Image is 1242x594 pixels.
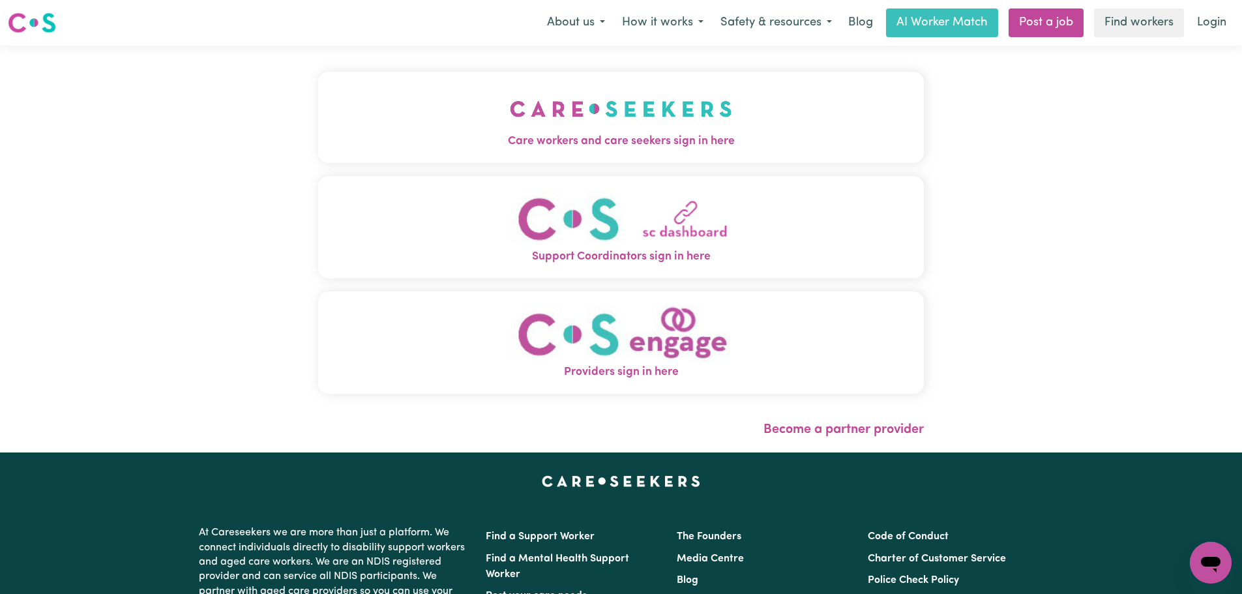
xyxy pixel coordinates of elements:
a: Careseekers home page [542,476,700,486]
a: Media Centre [677,554,744,564]
a: Post a job [1009,8,1084,37]
a: Become a partner provider [763,423,924,436]
a: Charter of Customer Service [868,554,1006,564]
button: About us [539,9,614,37]
button: How it works [614,9,712,37]
a: Find a Support Worker [486,531,595,542]
img: Careseekers logo [8,11,56,35]
span: Support Coordinators sign in here [318,248,924,265]
a: Login [1189,8,1234,37]
span: Providers sign in here [318,364,924,381]
button: Providers sign in here [318,291,924,394]
a: Blog [677,575,698,586]
a: The Founders [677,531,741,542]
a: AI Worker Match [886,8,998,37]
span: Care workers and care seekers sign in here [318,133,924,150]
a: Blog [840,8,881,37]
a: Police Check Policy [868,575,959,586]
button: Support Coordinators sign in here [318,176,924,278]
button: Care workers and care seekers sign in here [318,72,924,163]
a: Code of Conduct [868,531,949,542]
button: Safety & resources [712,9,840,37]
iframe: Button to launch messaging window [1190,542,1232,584]
a: Careseekers logo [8,8,56,38]
a: Find a Mental Health Support Worker [486,554,629,580]
a: Find workers [1094,8,1184,37]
